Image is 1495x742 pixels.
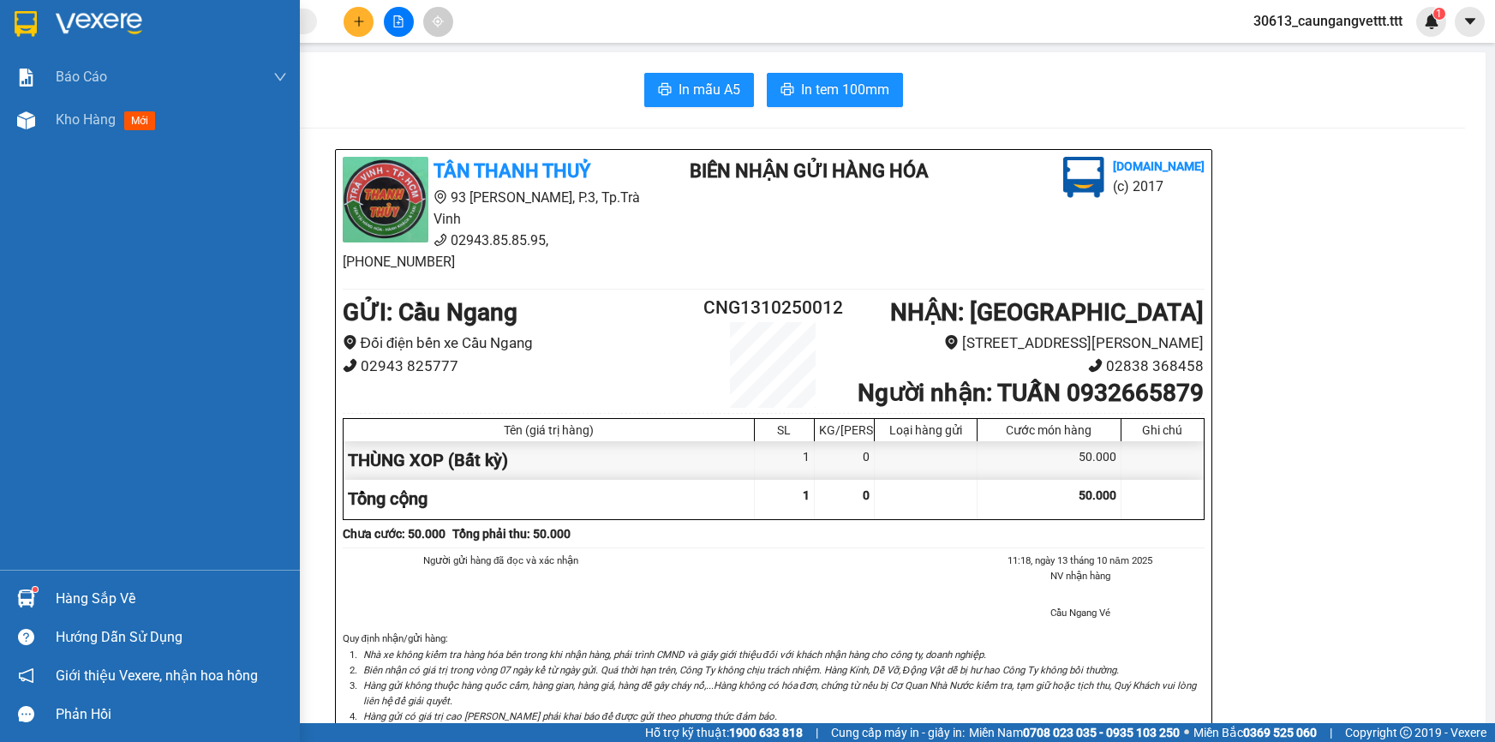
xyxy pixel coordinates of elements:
[1240,10,1416,32] span: 30613_caungangvettt.ttt
[343,157,428,242] img: logo.jpg
[392,15,404,27] span: file-add
[344,441,755,480] div: THÙNG XOP (Bất kỳ)
[434,160,590,182] b: TÂN THANH THUỶ
[56,586,287,612] div: Hàng sắp về
[1113,176,1205,197] li: (c) 2017
[767,73,903,107] button: printerIn tem 100mm
[17,589,35,607] img: warehouse-icon
[803,488,810,502] span: 1
[56,702,287,727] div: Phản hồi
[432,15,444,27] span: aim
[363,649,986,661] i: Nhà xe không kiểm tra hàng hóa bên trong khi nhận hàng, phải trình CMND và giấy giới thiệu đối vớ...
[377,553,625,568] li: Người gửi hàng đã đọc và xác nhận
[1436,8,1442,20] span: 1
[33,587,38,592] sup: 1
[978,441,1121,480] div: 50.000
[343,298,517,326] b: GỬI : Cầu Ngang
[1126,423,1199,437] div: Ghi chú
[755,441,815,480] div: 1
[982,423,1116,437] div: Cước món hàng
[845,355,1204,378] li: 02838 368458
[18,706,34,722] span: message
[801,79,889,100] span: In tem 100mm
[858,379,1204,407] b: Người nhận : TUẤN 0932665879
[363,664,1119,676] i: Biên nhận có giá trị trong vòng 07 ngày kể từ ngày gửi. Quá thời hạn trên, Công Ty không chịu trá...
[363,710,777,722] i: Hàng gửi có giá trị cao [PERSON_NAME] phải khai báo để được gửi theo phương thức đảm bảo.
[343,332,702,355] li: Đối điện bến xe Cầu Ngang
[1433,8,1445,20] sup: 1
[56,625,287,650] div: Hướng dẫn sử dụng
[273,70,287,84] span: down
[819,423,870,437] div: KG/[PERSON_NAME]
[343,355,702,378] li: 02943 825777
[56,111,116,128] span: Kho hàng
[343,335,357,350] span: environment
[343,358,357,373] span: phone
[1243,726,1317,739] strong: 0369 525 060
[363,679,1196,707] i: Hàng gửi không thuộc hàng quốc cấm, hàng gian, hàng giả, hàng dễ gây cháy nổ,...Hàng không có hóa...
[1424,14,1439,29] img: icon-new-feature
[879,423,972,437] div: Loại hàng gửi
[17,111,35,129] img: warehouse-icon
[1400,727,1412,739] span: copyright
[343,230,661,272] li: 02943.85.85.95, [PHONE_NUMBER]
[348,488,428,509] span: Tổng cộng
[18,667,34,684] span: notification
[1079,488,1116,502] span: 50.000
[890,298,1204,326] b: NHẬN : [GEOGRAPHIC_DATA]
[816,723,818,742] span: |
[702,294,846,322] h2: CNG1310250012
[845,332,1204,355] li: [STREET_ADDRESS][PERSON_NAME]
[56,66,107,87] span: Báo cáo
[1462,14,1478,29] span: caret-down
[56,665,258,686] span: Giới thiệu Vexere, nhận hoa hồng
[1184,729,1189,736] span: ⚪️
[831,723,965,742] span: Cung cấp máy in - giấy in:
[729,726,803,739] strong: 1900 633 818
[956,605,1205,620] li: Cầu Ngang Vé
[863,488,870,502] span: 0
[690,160,929,182] b: BIÊN NHẬN GỬI HÀNG HÓA
[124,111,155,130] span: mới
[434,233,447,247] span: phone
[17,69,35,87] img: solution-icon
[384,7,414,37] button: file-add
[956,568,1205,583] li: NV nhận hàng
[1330,723,1332,742] span: |
[956,553,1205,568] li: 11:18, ngày 13 tháng 10 năm 2025
[658,82,672,99] span: printer
[944,335,959,350] span: environment
[759,423,810,437] div: SL
[1063,157,1104,198] img: logo.jpg
[343,527,446,541] b: Chưa cước : 50.000
[353,15,365,27] span: plus
[644,73,754,107] button: printerIn mẫu A5
[815,441,875,480] div: 0
[423,7,453,37] button: aim
[18,629,34,645] span: question-circle
[344,7,374,37] button: plus
[780,82,794,99] span: printer
[679,79,740,100] span: In mẫu A5
[1455,7,1485,37] button: caret-down
[452,527,571,541] b: Tổng phải thu: 50.000
[1113,159,1205,173] b: [DOMAIN_NAME]
[1023,726,1180,739] strong: 0708 023 035 - 0935 103 250
[1088,358,1103,373] span: phone
[645,723,803,742] span: Hỗ trợ kỹ thuật:
[343,187,661,230] li: 93 [PERSON_NAME], P.3, Tp.Trà Vinh
[969,723,1180,742] span: Miền Nam
[1193,723,1317,742] span: Miền Bắc
[15,11,37,37] img: logo-vxr
[348,423,750,437] div: Tên (giá trị hàng)
[434,190,447,204] span: environment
